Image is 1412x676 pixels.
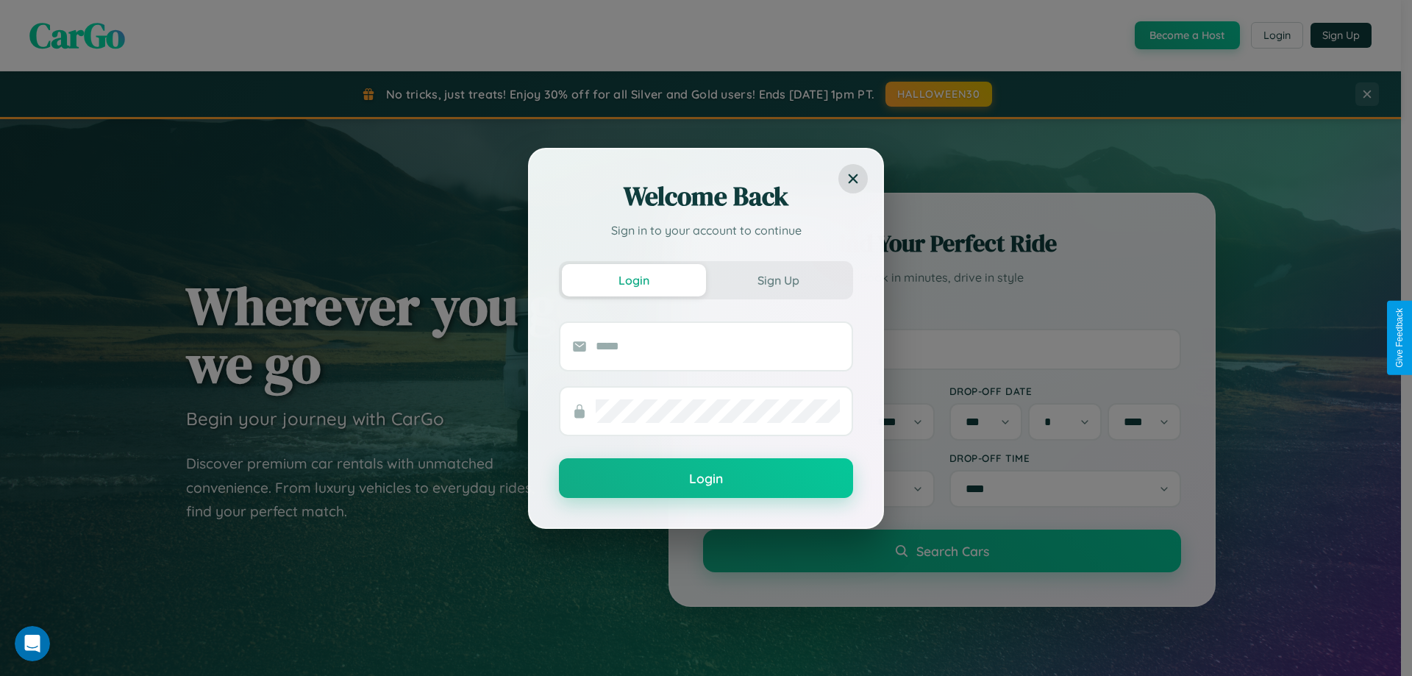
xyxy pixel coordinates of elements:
[559,458,853,498] button: Login
[706,264,850,296] button: Sign Up
[559,221,853,239] p: Sign in to your account to continue
[1394,308,1405,368] div: Give Feedback
[562,264,706,296] button: Login
[15,626,50,661] iframe: Intercom live chat
[559,179,853,214] h2: Welcome Back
